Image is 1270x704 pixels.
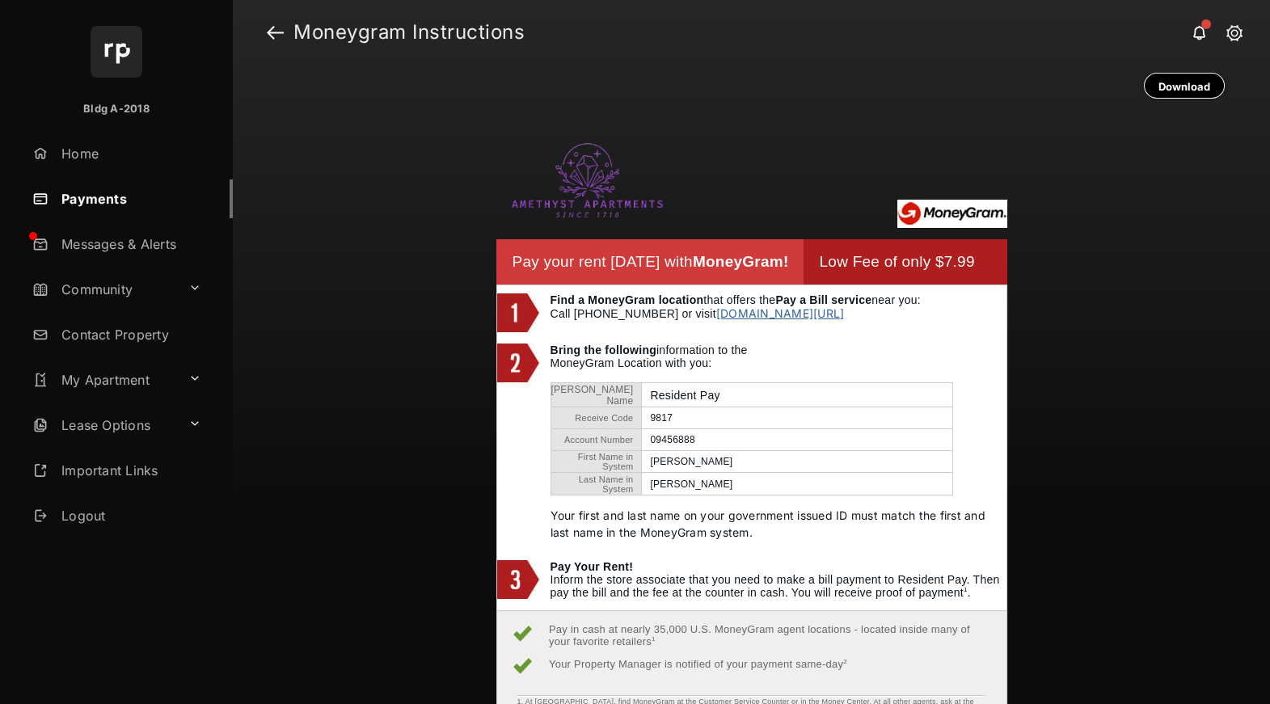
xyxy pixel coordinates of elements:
img: 3 [497,560,539,599]
a: Home [26,134,233,173]
td: 09456888 [641,429,951,451]
a: My Apartment [26,360,182,399]
b: Pay a Bill service [775,293,871,306]
td: 9817 [641,407,951,429]
a: [DOMAIN_NAME][URL] [716,306,844,320]
td: [PERSON_NAME] [641,451,951,473]
img: Amethyst Apartments [496,139,674,228]
sup: 1 [652,635,656,643]
a: Important Links [26,451,208,490]
b: Pay Your Rent! [551,560,634,573]
td: Receive Code [551,407,642,429]
td: [PERSON_NAME] [641,473,951,495]
td: information to the MoneyGram Location with you: [551,344,1006,552]
td: [PERSON_NAME] Name [551,383,642,407]
td: Resident Pay [641,383,951,407]
td: Pay your rent [DATE] with [513,239,804,285]
td: Inform the store associate that you need to make a bill payment to Resident Pay. Then pay the bil... [551,560,1006,602]
td: Account Number [551,429,642,451]
a: Messages & Alerts [26,225,233,263]
img: Moneygram [897,200,1007,228]
button: Download [1144,73,1225,99]
a: Lease Options [26,406,182,445]
a: Community [26,270,182,309]
a: Contact Property [26,315,233,354]
td: Low Fee of only $7.99 [820,239,991,285]
b: MoneyGram! [693,253,789,270]
a: Logout [26,496,233,535]
img: check.gif [513,626,532,642]
strong: Moneygram Instructions [293,23,525,42]
td: First Name in System [551,451,642,473]
img: 1 [497,293,539,332]
img: check.gif [513,658,532,674]
p: Your first and last name on your government issued ID must match the first and last name in the M... [551,507,1006,541]
a: Payments [26,179,233,218]
sup: 1 [964,586,968,593]
td: Last Name in System [551,473,642,495]
td: that offers the near you: Call [PHONE_NUMBER] or visit [551,293,1006,335]
b: Bring the following [551,344,656,356]
td: Pay in cash at nearly 35,000 U.S. MoneyGram agent locations - located inside many of your favorit... [549,623,989,647]
sup: 2 [843,658,847,665]
b: Find a MoneyGram location [551,293,704,306]
img: 2 [497,344,539,382]
p: Bldg A-2018 [83,101,150,117]
td: Your Property Manager is notified of your payment same-day [549,658,989,677]
img: svg+xml;base64,PHN2ZyB4bWxucz0iaHR0cDovL3d3dy53My5vcmcvMjAwMC9zdmciIHdpZHRoPSI2NCIgaGVpZ2h0PSI2NC... [91,26,142,78]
